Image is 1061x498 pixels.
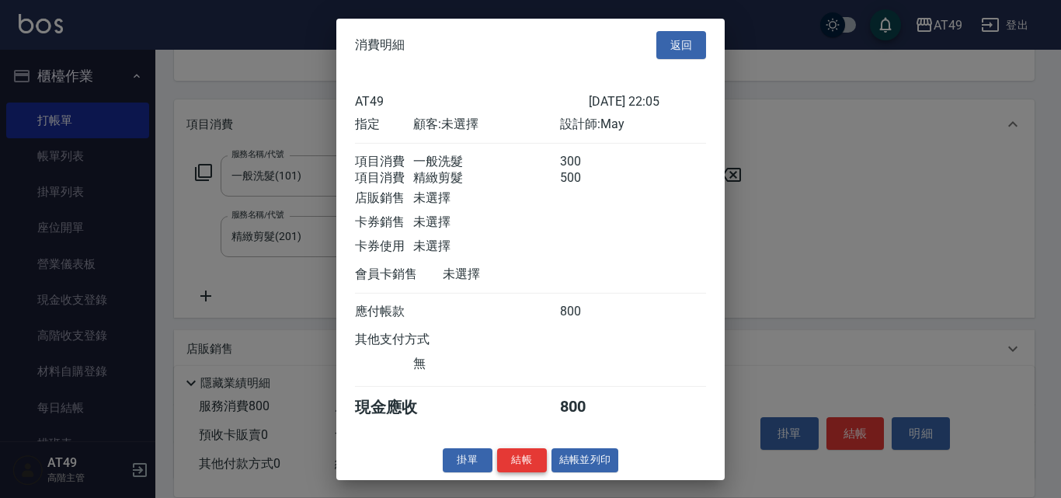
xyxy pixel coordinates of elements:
span: 消費明細 [355,37,405,53]
div: 無 [413,356,559,372]
div: 500 [560,170,618,186]
div: 項目消費 [355,170,413,186]
div: 設計師: May [560,117,706,133]
div: [DATE] 22:05 [589,94,706,109]
div: 顧客: 未選擇 [413,117,559,133]
div: 卡券銷售 [355,214,413,231]
div: 未選擇 [413,190,559,207]
div: 指定 [355,117,413,133]
div: 項目消費 [355,154,413,170]
div: 未選擇 [413,239,559,255]
div: 應付帳款 [355,304,413,320]
div: 未選擇 [443,266,589,283]
div: 卡券使用 [355,239,413,255]
div: 300 [560,154,618,170]
button: 結帳 [497,448,547,472]
button: 掛單 [443,448,492,472]
button: 返回 [656,30,706,59]
div: 未選擇 [413,214,559,231]
div: 現金應收 [355,397,443,418]
div: 店販銷售 [355,190,413,207]
div: 800 [560,397,618,418]
div: 會員卡銷售 [355,266,443,283]
div: 一般洗髮 [413,154,559,170]
div: 精緻剪髮 [413,170,559,186]
div: 800 [560,304,618,320]
div: AT49 [355,94,589,109]
div: 其他支付方式 [355,332,472,348]
button: 結帳並列印 [551,448,619,472]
